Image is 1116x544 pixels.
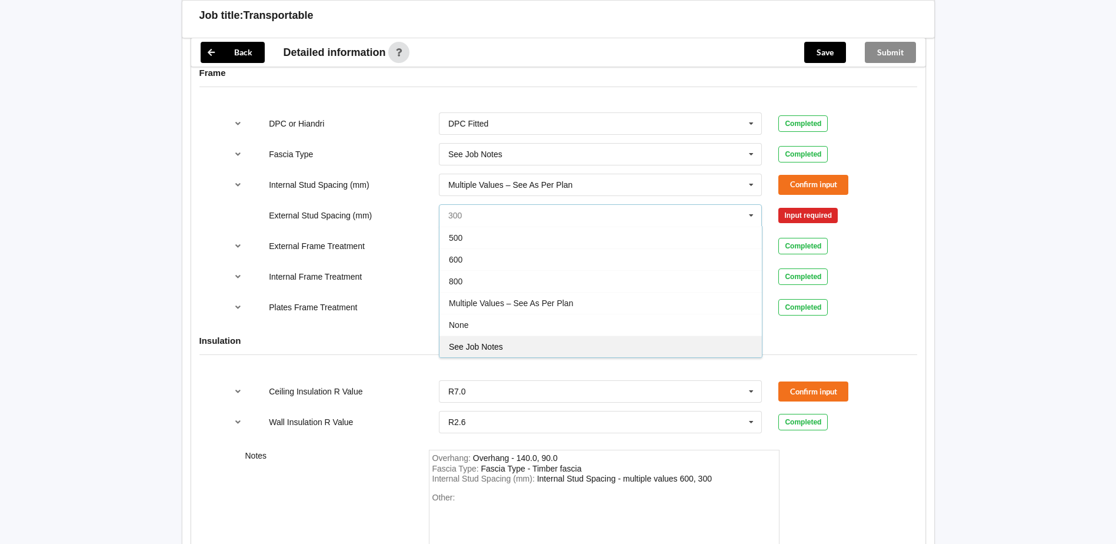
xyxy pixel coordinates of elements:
label: Wall Insulation R Value [269,417,353,427]
span: 800 [449,277,462,286]
div: R7.0 [448,387,466,396]
label: Internal Frame Treatment [269,272,362,281]
label: External Stud Spacing (mm) [269,211,372,220]
span: 500 [449,233,462,243]
button: Confirm input [778,175,848,194]
label: DPC or Hiandri [269,119,324,128]
span: See Job Notes [449,342,503,351]
h3: Transportable [244,9,314,22]
span: None [449,320,468,330]
button: reference-toggle [226,412,249,433]
div: Completed [778,115,828,132]
div: Completed [778,414,828,430]
span: 600 [449,255,462,264]
span: Overhang : [432,453,473,463]
div: InternalStudSpacing [537,474,712,483]
span: Internal Stud Spacing (mm) : [432,474,537,483]
h4: Frame [199,67,917,78]
span: Detailed information [284,47,386,58]
label: External Frame Treatment [269,241,365,251]
label: Internal Stud Spacing (mm) [269,180,369,190]
div: Completed [778,238,828,254]
button: Back [201,42,265,63]
button: reference-toggle [226,266,249,287]
label: Fascia Type [269,150,313,159]
h3: Job title: [199,9,244,22]
span: Other: [432,493,455,502]
span: Multiple Values – See As Per Plan [449,298,573,308]
button: Confirm input [778,382,848,401]
button: Save [804,42,846,63]
div: Multiple Values – See As Per Plan [448,181,572,189]
div: See Job Notes [448,150,502,158]
button: reference-toggle [226,174,249,195]
button: reference-toggle [226,113,249,134]
div: Overhang [473,453,558,463]
div: Completed [778,268,828,285]
div: DPC Fitted [448,120,488,128]
div: Completed [778,299,828,316]
h4: Insulation [199,335,917,346]
div: Completed [778,146,828,162]
div: FasciaType [481,464,582,473]
label: Plates Frame Treatment [269,303,357,312]
button: reference-toggle [226,297,249,318]
div: R2.6 [448,418,466,426]
span: Fascia Type : [432,464,481,473]
button: reference-toggle [226,235,249,257]
button: reference-toggle [226,144,249,165]
button: reference-toggle [226,381,249,402]
div: Input required [778,208,838,223]
label: Ceiling Insulation R Value [269,387,362,396]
